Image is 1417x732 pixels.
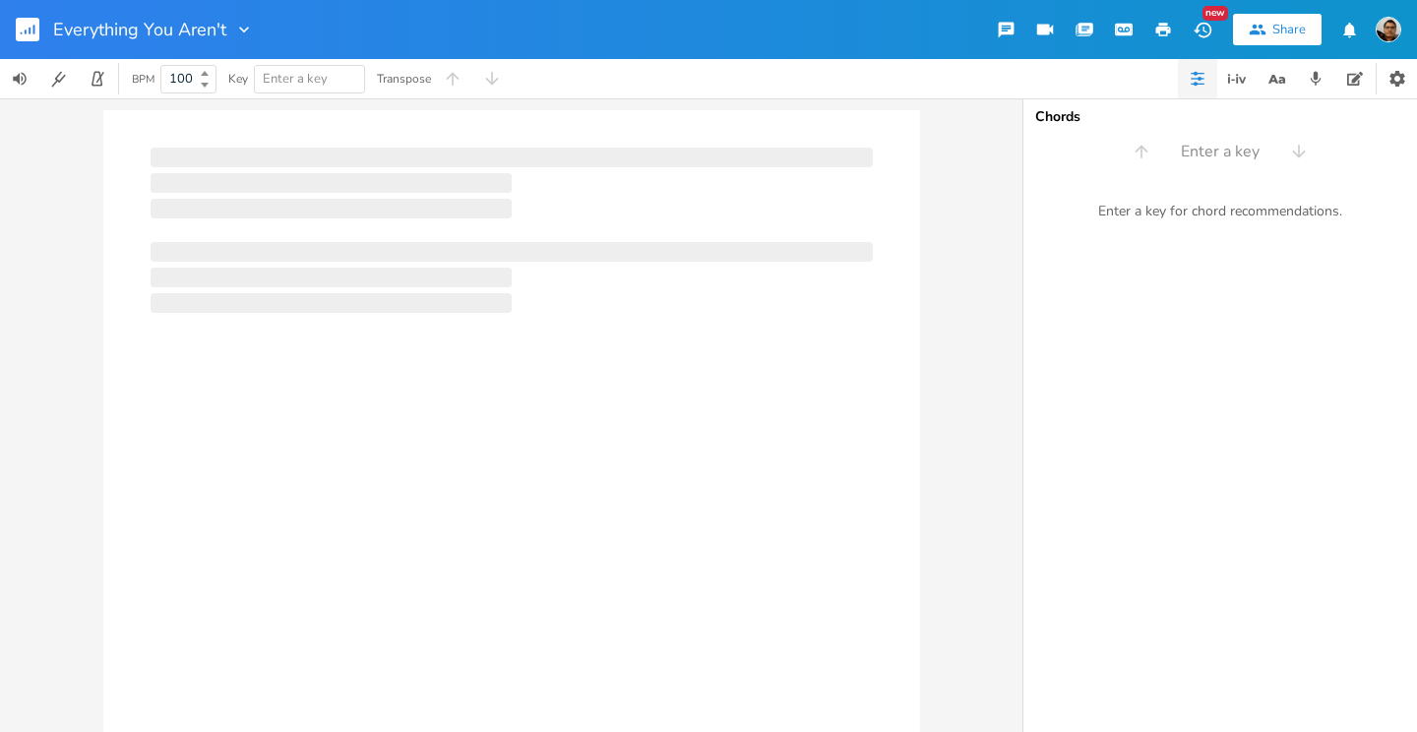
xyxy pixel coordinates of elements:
[228,73,248,85] div: Key
[1272,21,1306,38] div: Share
[263,70,328,88] span: Enter a key
[1023,191,1417,232] div: Enter a key for chord recommendations.
[132,74,154,85] div: BPM
[53,21,226,38] span: Everything You Aren't
[377,73,431,85] div: Transpose
[1376,17,1401,42] img: John Palmer
[1035,110,1405,124] div: Chords
[1202,6,1228,21] div: New
[1183,12,1222,47] button: New
[1181,141,1260,163] span: Enter a key
[1233,14,1322,45] button: Share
